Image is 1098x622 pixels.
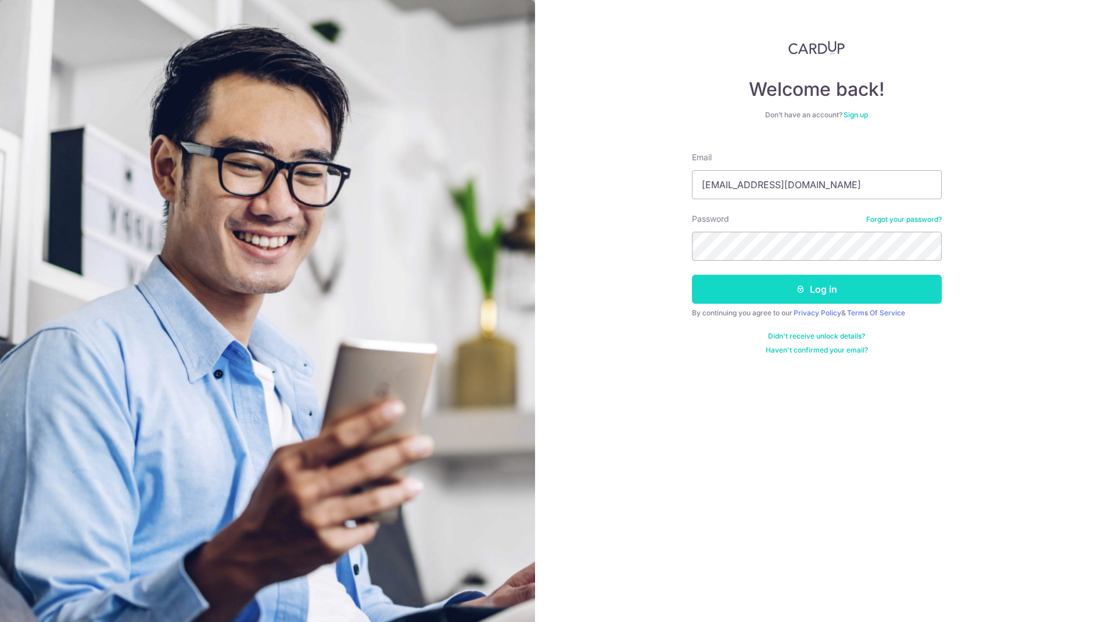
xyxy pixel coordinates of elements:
h4: Welcome back! [692,78,942,101]
a: Forgot your password? [866,215,942,224]
a: Sign up [844,110,868,119]
a: Haven't confirmed your email? [766,346,868,355]
label: Email [692,152,712,163]
a: Didn't receive unlock details? [768,332,865,341]
div: Don’t have an account? [692,110,942,120]
a: Privacy Policy [794,308,841,317]
img: CardUp Logo [788,41,845,55]
div: By continuing you agree to our & [692,308,942,318]
input: Enter your Email [692,170,942,199]
label: Password [692,213,729,225]
a: Terms Of Service [847,308,905,317]
button: Log in [692,275,942,304]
